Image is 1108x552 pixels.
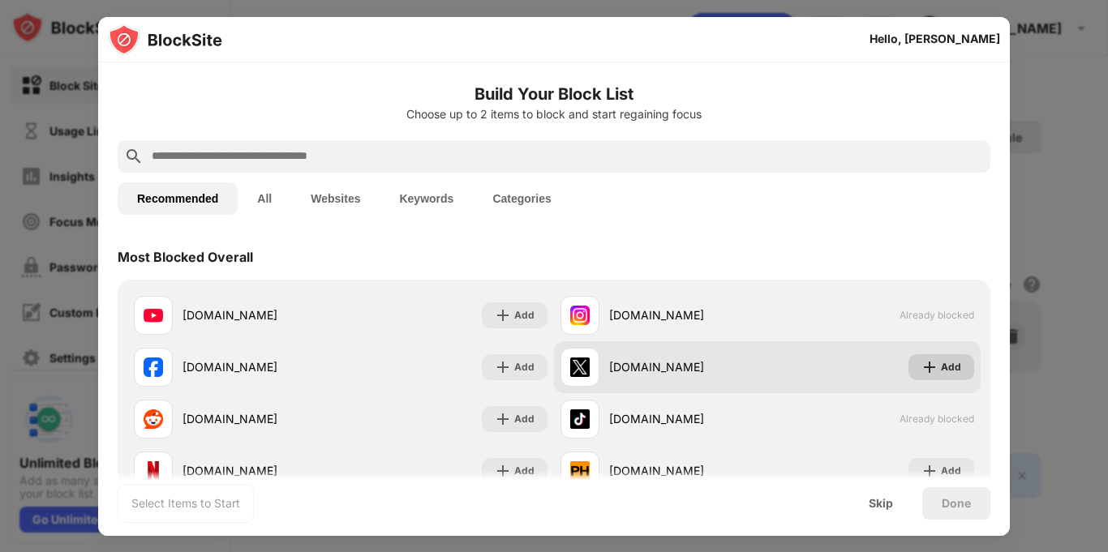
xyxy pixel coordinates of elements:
img: favicons [570,461,590,481]
img: favicons [144,409,163,429]
button: All [238,182,291,215]
div: Done [942,497,971,510]
div: [DOMAIN_NAME] [183,462,341,479]
div: Hello, [PERSON_NAME] [870,32,1000,45]
div: [DOMAIN_NAME] [609,358,767,375]
div: Most Blocked Overall [118,249,253,265]
img: favicons [144,306,163,325]
img: logo-blocksite.svg [108,24,222,56]
div: Skip [869,497,893,510]
img: favicons [144,461,163,481]
div: Add [941,359,961,375]
div: Choose up to 2 items to block and start regaining focus [118,108,990,121]
button: Recommended [118,182,238,215]
img: favicons [144,357,163,377]
img: favicons [570,306,590,325]
img: favicons [570,409,590,429]
div: Add [514,411,535,427]
div: [DOMAIN_NAME] [183,358,341,375]
div: Add [514,359,535,375]
div: Select Items to Start [131,495,240,511]
div: [DOMAIN_NAME] [183,306,341,323]
div: Add [941,463,961,479]
div: [DOMAIN_NAME] [183,410,341,427]
button: Keywords [380,182,473,215]
span: Already blocked [900,413,974,425]
div: Add [514,463,535,479]
img: search.svg [124,147,144,166]
button: Categories [473,182,570,215]
h6: Build Your Block List [118,82,990,106]
img: favicons [570,357,590,377]
button: Websites [291,182,380,215]
div: [DOMAIN_NAME] [609,410,767,427]
div: [DOMAIN_NAME] [609,462,767,479]
div: [DOMAIN_NAME] [609,306,767,323]
div: Add [514,307,535,323]
span: Already blocked [900,309,974,321]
